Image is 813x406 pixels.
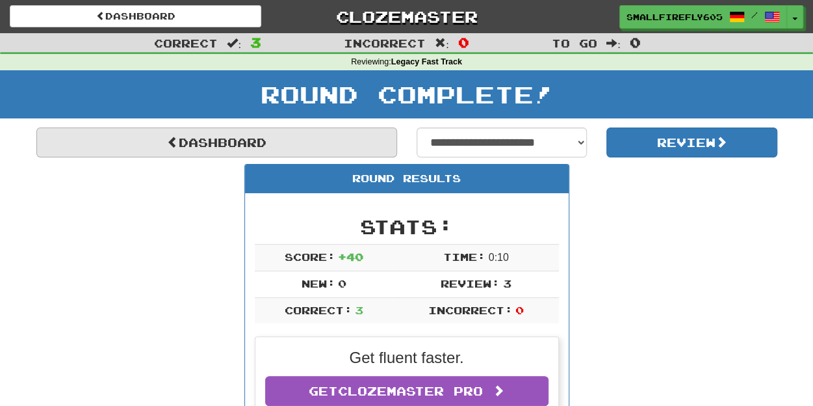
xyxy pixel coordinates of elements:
span: 3 [250,34,261,50]
a: Dashboard [10,5,261,27]
span: Correct: [285,304,352,316]
span: 0 [630,34,641,50]
span: Time: [443,250,485,263]
p: Get fluent faster. [265,347,548,369]
span: Review: [441,277,500,290]
span: : [227,38,241,49]
span: 0 [458,34,469,50]
span: + 40 [338,250,363,263]
span: New: [302,277,335,290]
span: 3 [503,277,511,290]
span: 0 : 10 [489,252,509,263]
span: / [751,10,758,20]
span: 0 [515,304,524,316]
span: Incorrect: [428,304,513,316]
a: Dashboard [36,128,397,157]
button: Review [606,128,777,157]
span: 0 [338,277,346,290]
span: Incorrect [344,36,426,49]
strong: Legacy Fast Track [391,57,462,66]
span: Clozemaster Pro [338,384,483,398]
span: Score: [285,250,335,263]
span: : [435,38,449,49]
span: SmallFirefly6053 [626,11,723,23]
div: Round Results [245,165,569,193]
span: Correct [154,36,218,49]
span: 3 [355,304,363,316]
a: Clozemaster [281,5,532,28]
span: To go [552,36,597,49]
h2: Stats: [255,216,559,237]
h1: Round Complete! [5,81,808,107]
a: SmallFirefly6053 / [619,5,787,29]
a: GetClozemaster Pro [265,376,548,406]
span: : [606,38,621,49]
